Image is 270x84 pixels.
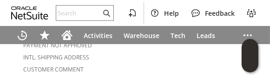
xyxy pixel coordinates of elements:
span: Tech [171,31,185,40]
div: More menus [237,26,259,45]
span: Feedback [205,9,235,18]
svg: Recent Records [17,30,28,41]
span: Warehouse [124,31,159,40]
a: Customer Comment [23,65,84,73]
span: Activities [84,31,112,40]
svg: Search [101,7,112,19]
span: Oracle Guided Learning Widget. To move around, please hold and drag [242,56,258,73]
a: Leads [191,26,221,45]
svg: Shortcuts [39,30,50,41]
a: Recent Records [11,26,33,45]
svg: Home [61,30,72,41]
span: Help [164,9,179,18]
iframe: Click here to launch Oracle Guided Learning Help Panel [242,39,258,72]
span: Leads [197,31,215,40]
div: Shortcuts [33,26,56,45]
a: Warehouse [118,26,165,45]
input: Search [56,7,101,19]
a: Activities [78,26,118,45]
svg: logo [11,6,48,19]
a: Home [56,26,78,45]
a: Tech [165,26,191,45]
a: Payment not approved [23,41,92,49]
a: Intl. Shipping Address [23,53,89,61]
